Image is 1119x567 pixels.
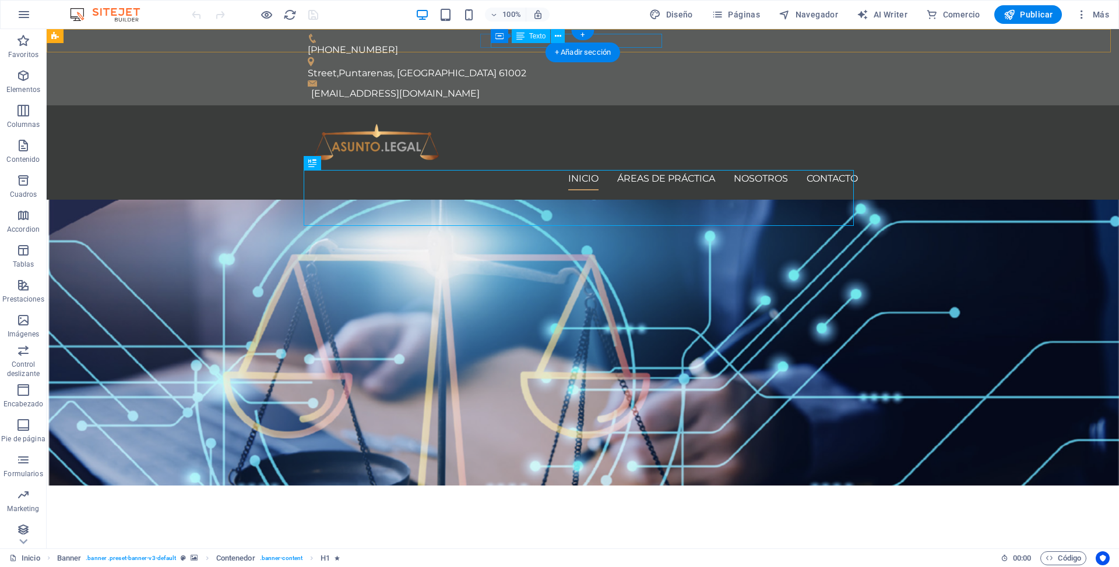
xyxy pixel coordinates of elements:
button: AI Writer [852,5,912,24]
p: Elementos [6,85,40,94]
i: Al redimensionar, ajustar el nivel de zoom automáticamente para ajustarse al dispositivo elegido. [533,9,543,20]
p: Columnas [7,120,40,129]
button: Usercentrics [1096,551,1110,565]
p: Imágenes [8,329,39,339]
span: Publicar [1004,9,1053,20]
p: Encabezado [3,399,43,409]
p: Contenido [6,155,40,164]
span: Navegador [779,9,838,20]
a: Haz clic para cancelar la selección y doble clic para abrir páginas [9,551,40,565]
span: Haz clic para seleccionar y doble clic para editar [321,551,330,565]
button: Páginas [707,5,765,24]
h6: Tiempo de la sesión [1001,551,1032,565]
span: . banner .preset-banner-v3-default [86,551,176,565]
i: Este elemento es un preajuste personalizable [181,555,186,561]
span: Comercio [926,9,980,20]
button: reload [283,8,297,22]
button: Comercio [921,5,985,24]
p: Pie de página [1,434,45,444]
button: Haz clic para salir del modo de previsualización y seguir editando [259,8,273,22]
button: Diseño [645,5,698,24]
p: Formularios [3,469,43,479]
button: Más [1071,5,1114,24]
div: Diseño (Ctrl+Alt+Y) [645,5,698,24]
span: Más [1076,9,1109,20]
span: Diseño [649,9,693,20]
nav: breadcrumb [57,551,340,565]
span: 00 00 [1013,551,1031,565]
i: El elemento contiene una animación [335,555,340,561]
i: Volver a cargar página [283,8,297,22]
button: Navegador [774,5,843,24]
span: Texto [529,33,546,40]
span: Haz clic para seleccionar y doble clic para editar [57,551,82,565]
p: Tablas [13,260,34,269]
span: Páginas [712,9,760,20]
h6: 100% [502,8,521,22]
p: Prestaciones [2,295,44,304]
p: Cuadros [10,190,37,199]
span: : [1021,554,1023,562]
div: + [571,30,594,40]
img: Editor Logo [67,8,154,22]
p: Favoritos [8,50,38,59]
p: Marketing [7,504,39,513]
span: . banner-content [260,551,302,565]
button: Publicar [994,5,1062,24]
i: Este elemento contiene un fondo [191,555,198,561]
button: 100% [485,8,526,22]
button: Código [1040,551,1086,565]
p: Accordion [7,225,40,234]
span: AI Writer [857,9,907,20]
span: Haz clic para seleccionar y doble clic para editar [216,551,255,565]
span: Código [1046,551,1081,565]
div: + Añadir sección [546,42,620,62]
